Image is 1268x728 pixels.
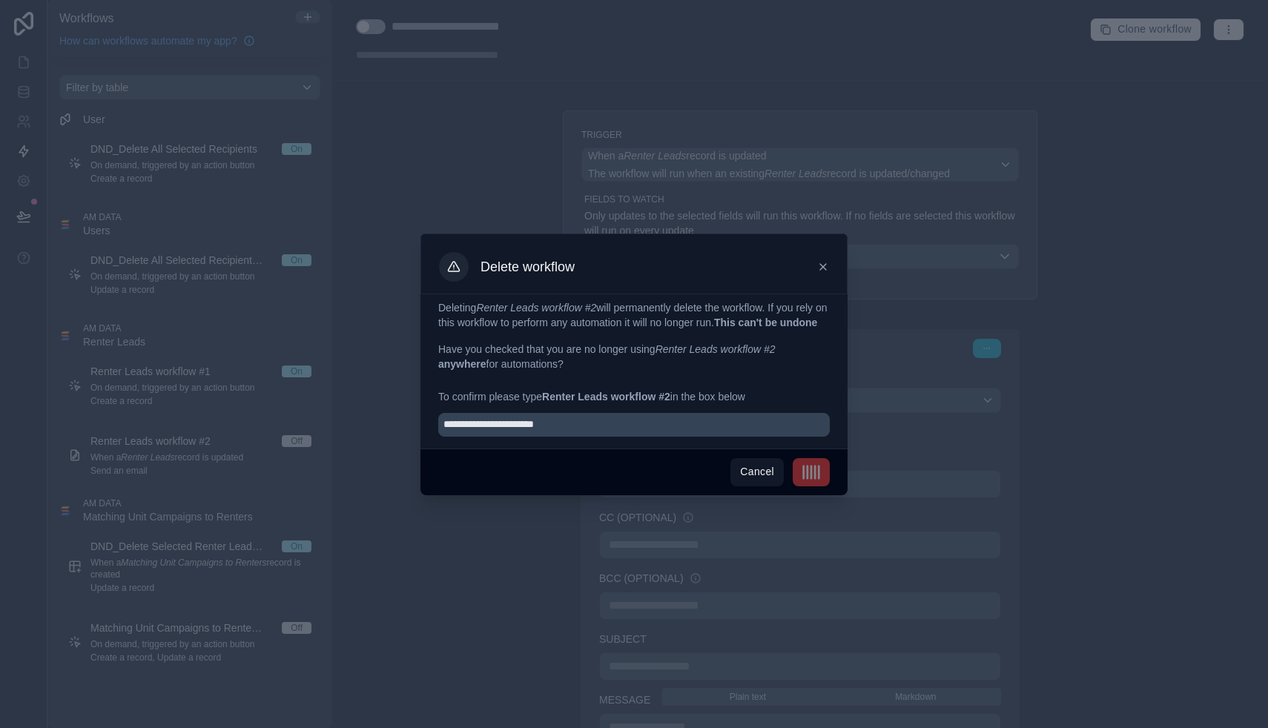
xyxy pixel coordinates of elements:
[730,458,784,486] button: Cancel
[714,317,817,328] strong: This can't be undone
[438,389,830,404] span: To confirm please type in the box below
[438,358,486,370] strong: anywhere
[656,343,776,355] em: Renter Leads workflow #2
[438,300,830,330] p: Deleting will permanently delete the workflow. If you rely on this workflow to perform any automa...
[542,391,670,403] strong: Renter Leads workflow #2
[476,302,596,314] em: Renter Leads workflow #2
[438,342,830,371] p: Have you checked that you are no longer using for automations?
[481,258,575,276] h3: Delete workflow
